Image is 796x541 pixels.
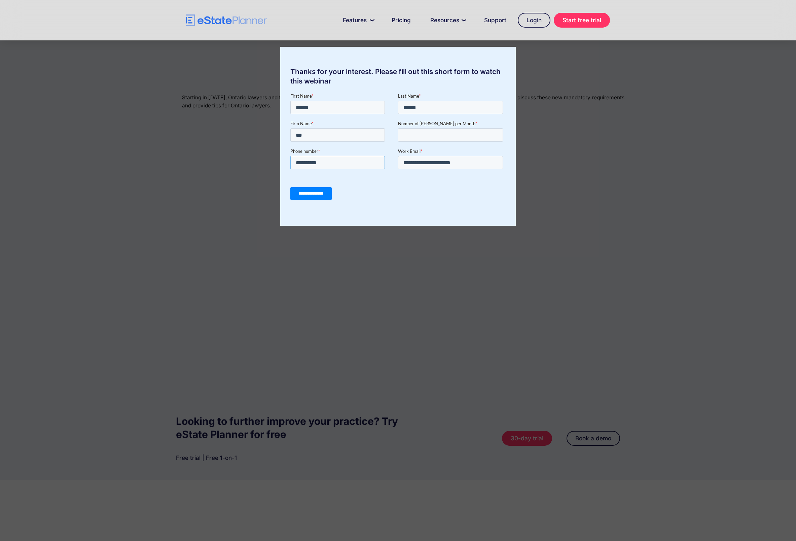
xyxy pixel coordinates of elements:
a: Features [335,13,380,27]
a: Pricing [384,13,419,27]
a: Resources [422,13,473,27]
a: Start free trial [554,13,610,28]
a: home [186,14,267,26]
div: Thanks for your interest. Please fill out this short form to watch this webinar [280,67,516,86]
a: Login [518,13,550,28]
iframe: Form 0 [290,93,506,206]
a: Support [476,13,514,27]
